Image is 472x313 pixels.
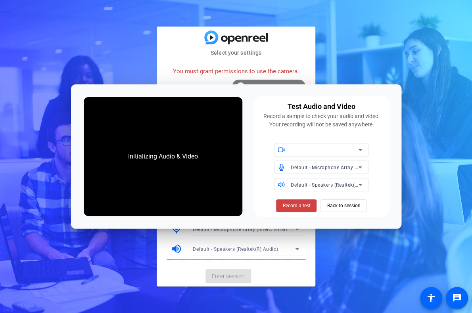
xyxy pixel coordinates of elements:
span: Record a test [282,202,310,209]
img: blue-gradient.svg [204,31,268,44]
span: Default - Speakers (Realtek(R) Audio) [291,181,376,188]
mat-icon: info [236,82,246,91]
div: Record a sample to check your audio and video. Your recording will not be saved anywhere. [258,112,384,129]
span: Back to session [327,198,360,213]
mat-icon: mic_none [171,223,182,235]
mat-icon: message [452,293,462,303]
mat-icon: volume_up [171,243,182,255]
mat-card-subtitle: Select your settings [157,48,315,57]
div: Test Audio and Video [288,101,355,112]
span: Default - Speakers (Realtek(R) Audio) [193,246,278,252]
mat-icon: accessibility [426,293,436,303]
div: Initializing Audio & Video [120,144,206,169]
span: Test your audio and video [246,84,301,89]
button: Back to session [320,199,366,212]
button: Record a test [276,199,317,212]
span: Default - Microphone Array (Intel® Smart Sound Technology for Digital Microphones) [193,226,389,232]
div: You must grant permissions to use the camera. [167,63,305,80]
